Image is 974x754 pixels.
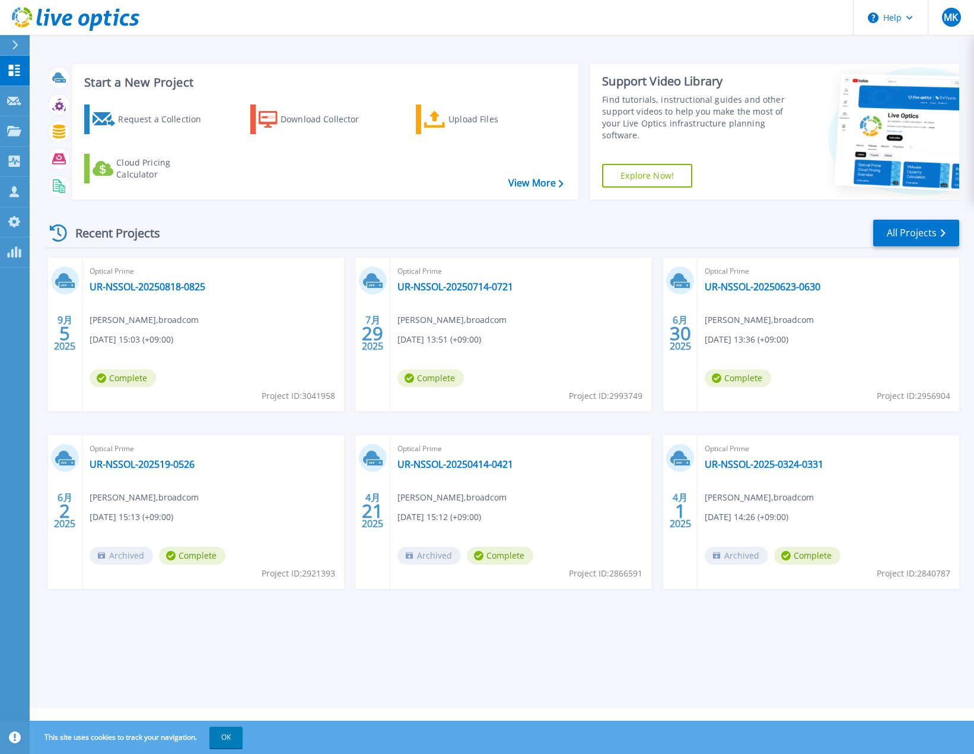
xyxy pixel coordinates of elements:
a: Upload Files [416,104,548,134]
h3: Start a New Project [84,76,563,89]
div: 6月 2025 [669,312,692,355]
span: Complete [90,369,156,387]
span: [DATE] 13:51 (+09:00) [397,333,481,346]
span: [DATE] 15:13 (+09:00) [90,511,173,524]
span: Optical Prime [90,442,337,455]
span: 5 [59,328,70,338]
button: OK [209,727,243,748]
span: 2 [59,506,70,516]
a: Download Collector [250,104,383,134]
span: Project ID: 2993749 [569,389,642,403]
div: 4月 2025 [669,489,692,533]
a: UR-NSSOL-202519-0526 [90,458,195,470]
span: [PERSON_NAME] , broadcom [705,313,814,327]
div: Recent Projects [46,218,176,248]
a: Cloud Pricing Calculator [84,154,217,183]
span: Complete [705,369,771,387]
span: [DATE] 13:36 (+09:00) [705,333,788,346]
div: 6月 2025 [53,489,76,533]
span: Archived [705,547,768,565]
span: 21 [362,506,383,516]
a: Request a Collection [84,104,217,134]
div: Request a Collection [118,107,213,131]
span: [PERSON_NAME] , broadcom [90,491,199,504]
span: Optical Prime [705,265,952,278]
span: Optical Prime [90,265,337,278]
span: Optical Prime [397,442,645,455]
span: [PERSON_NAME] , broadcom [90,313,199,327]
span: 29 [362,328,383,338]
div: 9月 2025 [53,312,76,355]
span: Optical Prime [705,442,952,455]
span: 1 [675,506,686,516]
span: Complete [159,547,225,565]
span: Archived [90,547,153,565]
div: 4月 2025 [361,489,384,533]
a: All Projects [873,220,959,246]
span: [DATE] 14:26 (+09:00) [705,511,788,524]
span: This site uses cookies to track your navigation. [33,727,243,748]
div: Find tutorials, instructional guides and other support videos to help you make the most of your L... [602,94,788,141]
span: Complete [397,369,464,387]
span: Project ID: 2840787 [877,567,950,580]
span: [DATE] 15:03 (+09:00) [90,333,173,346]
span: Project ID: 2866591 [569,567,642,580]
a: UR-NSSOL-20250623-0630 [705,281,820,293]
span: 30 [670,328,691,338]
span: Complete [467,547,533,565]
span: Project ID: 2921393 [262,567,335,580]
span: [PERSON_NAME] , broadcom [397,313,507,327]
a: UR-NSSOL-20250818-0825 [90,281,205,293]
div: Support Video Library [602,74,788,89]
span: MK [944,12,958,22]
span: Project ID: 3041958 [262,389,335,403]
div: Cloud Pricing Calculator [116,157,211,180]
div: Download Collector [281,107,375,131]
div: 7月 2025 [361,312,384,355]
span: Archived [397,547,461,565]
a: UR-NSSOL-2025-0324-0331 [705,458,823,470]
span: Complete [774,547,841,565]
span: [PERSON_NAME] , broadcom [397,491,507,504]
a: UR-NSSOL-20250414-0421 [397,458,513,470]
span: Project ID: 2956904 [877,389,950,403]
a: UR-NSSOL-20250714-0721 [397,281,513,293]
span: Optical Prime [397,265,645,278]
a: View More [508,178,564,189]
span: [PERSON_NAME] , broadcom [705,491,814,504]
div: Upload Files [448,107,543,131]
a: Explore Now! [602,164,692,188]
span: [DATE] 15:12 (+09:00) [397,511,481,524]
